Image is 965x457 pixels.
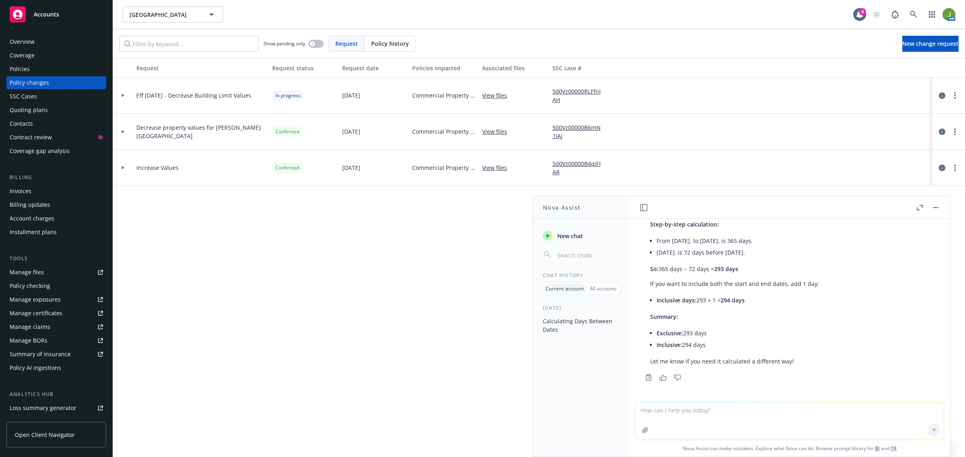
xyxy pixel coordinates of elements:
[657,296,696,304] span: Inclusive days:
[15,430,75,439] span: Open Client Navigator
[10,226,57,239] div: Installment plans
[136,91,251,100] span: Eff [DATE] - Decrease Building Limit Values
[10,212,54,225] div: Account charges
[34,11,59,18] span: Accounts
[657,339,881,351] li: 294 days
[6,390,106,398] div: Analytics hub
[10,402,76,414] div: Loss summary generator
[275,164,299,171] span: Confirmed
[650,280,881,288] p: If you want to include both the start and end dates, add 1 day:
[556,232,583,240] span: New chat
[6,280,106,292] a: Policy checking
[721,296,745,304] span: 294 days
[10,90,37,103] div: SSC Cases
[10,280,50,292] div: Policy checking
[482,127,513,136] a: View files
[409,58,479,78] button: Policies impacted
[10,361,61,374] div: Policy AI ingestions
[10,35,35,48] div: Overview
[6,212,106,225] a: Account charges
[552,87,608,104] a: 500Vz00000RLFfnIAH
[6,35,106,48] a: Overview
[482,91,513,100] a: View files
[10,320,50,333] div: Manage claims
[868,6,885,22] a: Start snowing
[657,235,881,247] li: From [DATE], to [DATE], is 365 days.
[657,247,881,258] li: [DATE], is 72 days before [DATE].
[645,374,652,381] svg: Copy to clipboard
[552,64,608,72] div: SSC case #
[6,293,106,306] a: Manage exposures
[590,285,617,292] p: All accounts
[113,150,133,186] div: Toggle Row Expanded
[6,307,106,320] a: Manage certificates
[272,64,336,72] div: Request status
[6,266,106,279] a: Manage files
[859,8,866,15] div: 4
[6,198,106,211] a: Billing updates
[412,64,476,72] div: Policies impacted
[650,265,881,273] p: 365 days − 72 days =
[657,329,683,337] span: Exclusive:
[6,226,106,239] a: Installment plans
[6,145,106,157] a: Coverage gap analysis
[950,127,960,137] a: more
[482,163,513,172] a: View files
[650,357,881,365] p: Let me know if you need it calculated a different way!
[136,64,266,72] div: Request
[342,64,406,72] div: Request date
[905,6,922,22] a: Search
[6,334,106,347] a: Manage BORs
[891,445,897,452] a: TR
[10,117,33,130] div: Contacts
[6,131,106,144] a: Contract review
[479,58,549,78] button: Associated files
[10,104,48,116] div: Quoting plans
[6,255,106,263] div: Tools
[113,78,133,114] div: Toggle Row Expanded
[657,294,881,306] li: 293 + 1 =
[650,265,659,273] span: So:
[412,163,476,172] span: Commercial Property - [GEOGRAPHIC_DATA] - 47791 [STREET_ADDRESS]
[650,220,719,228] span: Step-by-step calculation:
[549,58,611,78] button: SSC case #
[533,304,629,311] div: [DATE]
[136,163,179,172] span: Increase Values
[6,90,106,103] a: SSC Cases
[339,58,409,78] button: Request date
[540,228,623,243] button: New chat
[10,131,52,144] div: Contract review
[269,58,339,78] button: Request status
[342,91,360,100] span: [DATE]
[950,91,960,100] a: more
[902,40,959,47] span: New change request
[657,341,682,349] span: Inclusive:
[543,203,581,212] h1: Nova Assist
[10,307,62,320] div: Manage certificates
[942,8,955,21] img: photo
[10,145,70,157] div: Coverage gap analysis
[533,272,629,279] div: Chat History
[10,185,31,198] div: Invoices
[902,36,959,52] a: New change request
[6,361,106,374] a: Policy AI ingestions
[10,266,44,279] div: Manage files
[10,49,35,62] div: Coverage
[950,163,960,173] a: more
[10,348,71,361] div: Summary of insurance
[650,313,678,320] span: Summary:
[924,6,940,22] a: Switch app
[275,92,301,99] span: In progress
[556,249,620,261] input: Search chats
[6,320,106,333] a: Manage claims
[6,3,106,26] a: Accounts
[937,91,947,100] a: circleInformation
[6,63,106,75] a: Policies
[371,39,409,48] span: Policy history
[10,293,61,306] div: Manage exposures
[412,91,476,100] span: Commercial Property - [PERSON_NAME][GEOGRAPHIC_DATA] - [STREET_ADDRESS]
[6,76,106,89] a: Policy changes
[6,173,106,182] div: Billing
[263,40,305,47] span: Show pending only
[136,123,266,140] span: Decrease property values for [PERSON_NAME][GEOGRAPHIC_DATA]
